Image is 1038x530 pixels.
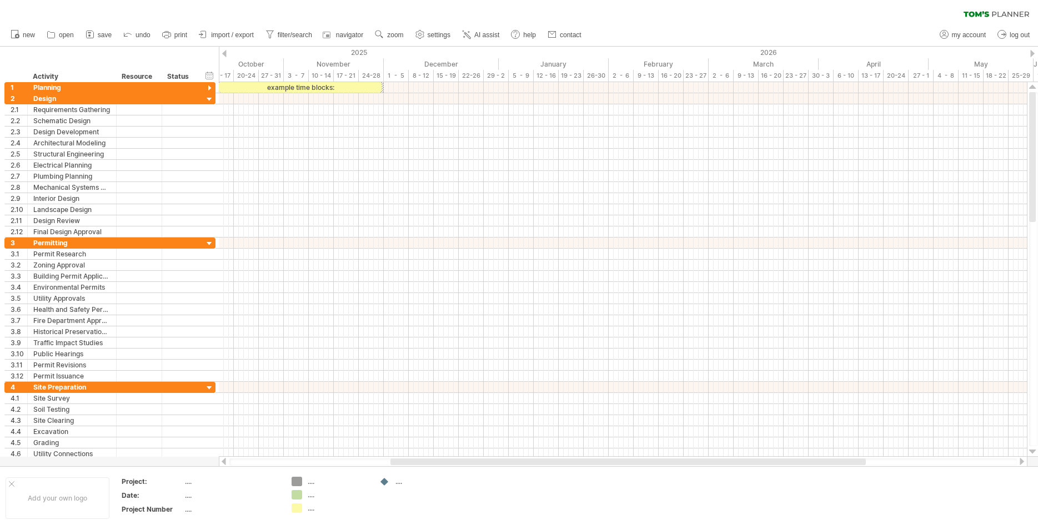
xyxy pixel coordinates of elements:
[23,31,35,39] span: new
[33,371,111,381] div: Permit Issuance
[98,31,112,39] span: save
[33,437,111,448] div: Grading
[33,71,110,82] div: Activity
[395,477,456,486] div: ....
[995,28,1033,42] a: log out
[33,204,111,215] div: Landscape Design
[33,293,111,304] div: Utility Approvals
[1010,31,1030,39] span: log out
[11,226,27,237] div: 2.12
[122,504,183,514] div: Project Number
[59,31,74,39] span: open
[336,31,363,39] span: navigator
[11,82,27,93] div: 1
[11,304,27,315] div: 3.6
[11,260,27,270] div: 3.2
[185,491,278,500] div: ....
[984,70,1009,82] div: 18 - 22
[334,70,359,82] div: 17 - 21
[11,104,27,115] div: 2.1
[33,349,111,359] div: Public Hearings
[387,31,403,39] span: zoom
[33,160,111,170] div: Electrical Planning
[185,477,278,486] div: ....
[359,70,384,82] div: 24-28
[684,70,709,82] div: 23 - 27
[409,70,434,82] div: 8 - 12
[209,70,234,82] div: 13 - 17
[33,382,111,392] div: Site Preparation
[308,490,368,499] div: ....
[534,70,559,82] div: 12 - 16
[11,349,27,359] div: 3.10
[11,149,27,159] div: 2.5
[11,393,27,403] div: 4.1
[11,360,27,370] div: 3.11
[33,393,111,403] div: Site Survey
[959,70,984,82] div: 11 - 15
[834,70,859,82] div: 6 - 10
[11,138,27,148] div: 2.4
[33,304,111,315] div: Health and Safety Permits
[136,31,151,39] span: undo
[11,160,27,170] div: 2.6
[459,28,503,42] a: AI assist
[33,127,111,137] div: Design Development
[33,138,111,148] div: Architectural Modeling
[560,31,581,39] span: contact
[33,82,111,93] div: Planning
[159,28,190,42] a: print
[33,193,111,204] div: Interior Design
[33,326,111,337] div: Historical Preservation Approval
[859,70,884,82] div: 13 - 17
[167,71,192,82] div: Status
[33,404,111,415] div: Soil Testing
[174,31,187,39] span: print
[11,238,27,248] div: 3
[659,70,684,82] div: 16 - 20
[278,31,312,39] span: filter/search
[185,504,278,514] div: ....
[11,315,27,326] div: 3.7
[11,404,27,415] div: 4.2
[33,226,111,237] div: Final Design Approval
[33,337,111,348] div: Traffic Impact Studies
[308,477,368,486] div: ....
[284,70,309,82] div: 3 - 7
[309,70,334,82] div: 10 - 14
[584,70,609,82] div: 26-30
[428,31,450,39] span: settings
[83,28,115,42] a: save
[33,104,111,115] div: Requirements Gathering
[308,503,368,513] div: ....
[33,238,111,248] div: Permitting
[196,28,257,42] a: import / export
[11,382,27,392] div: 4
[11,337,27,348] div: 3.9
[509,70,534,82] div: 5 - 9
[33,448,111,459] div: Utility Connections
[11,293,27,304] div: 3.5
[11,426,27,437] div: 4.4
[33,182,111,193] div: Mechanical Systems Design
[6,477,109,519] div: Add your own logo
[709,70,734,82] div: 2 - 6
[11,415,27,426] div: 4.3
[809,70,834,82] div: 30 - 3
[33,93,111,104] div: Design
[819,58,929,70] div: April 2026
[11,182,27,193] div: 2.8
[11,371,27,381] div: 3.12
[33,260,111,270] div: Zoning Approval
[33,315,111,326] div: Fire Department Approval
[934,70,959,82] div: 4 - 8
[11,204,27,215] div: 2.10
[263,28,315,42] a: filter/search
[8,28,38,42] a: new
[11,193,27,204] div: 2.9
[11,437,27,448] div: 4.5
[545,28,585,42] a: contact
[11,448,27,459] div: 4.6
[211,31,254,39] span: import / export
[909,70,934,82] div: 27 - 1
